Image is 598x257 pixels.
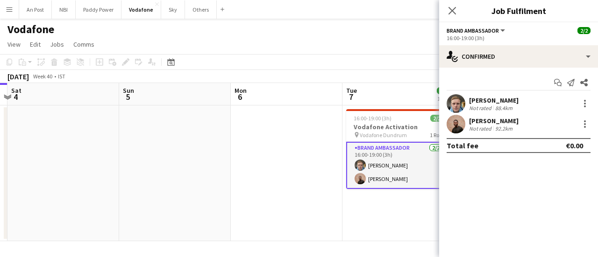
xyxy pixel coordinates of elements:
[566,141,583,150] div: €0.00
[447,35,591,42] div: 16:00-19:00 (3h)
[360,132,407,139] span: Vodafone Dundrum
[346,109,451,189] app-job-card: 16:00-19:00 (3h)2/2Vodafone Activation Vodafone Dundrum1 RoleBrand Ambassador2/216:00-19:00 (3h)[...
[7,72,29,81] div: [DATE]
[469,104,493,111] div: Not rated
[493,125,514,132] div: 92.2km
[447,27,506,34] button: Brand Ambassador
[447,27,499,34] span: Brand Ambassador
[161,0,185,19] button: Sky
[70,38,98,50] a: Comms
[469,125,493,132] div: Not rated
[354,115,392,122] span: 16:00-19:00 (3h)
[447,141,478,150] div: Total fee
[4,38,24,50] a: View
[439,5,598,17] h3: Job Fulfilment
[469,96,519,104] div: [PERSON_NAME]
[346,123,451,131] h3: Vodafone Activation
[46,38,68,50] a: Jobs
[26,38,44,50] a: Edit
[52,0,76,19] button: NBI
[577,27,591,34] span: 2/2
[439,45,598,68] div: Confirmed
[430,115,443,122] span: 2/2
[50,40,64,49] span: Jobs
[7,40,21,49] span: View
[493,104,514,111] div: 88.4km
[10,91,21,102] span: 4
[121,0,161,19] button: Vodafone
[235,86,247,95] span: Mon
[345,91,357,102] span: 7
[76,0,121,19] button: Paddy Power
[7,22,54,36] h1: Vodafone
[437,95,449,102] div: 1 Job
[469,117,519,125] div: [PERSON_NAME]
[58,73,65,80] div: IST
[430,132,443,139] span: 1 Role
[121,91,134,102] span: 5
[30,40,41,49] span: Edit
[437,87,450,94] span: 2/2
[123,86,134,95] span: Sun
[185,0,217,19] button: Others
[11,86,21,95] span: Sat
[346,86,357,95] span: Tue
[346,142,451,189] app-card-role: Brand Ambassador2/216:00-19:00 (3h)[PERSON_NAME][PERSON_NAME]
[31,73,54,80] span: Week 40
[19,0,52,19] button: An Post
[73,40,94,49] span: Comms
[233,91,247,102] span: 6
